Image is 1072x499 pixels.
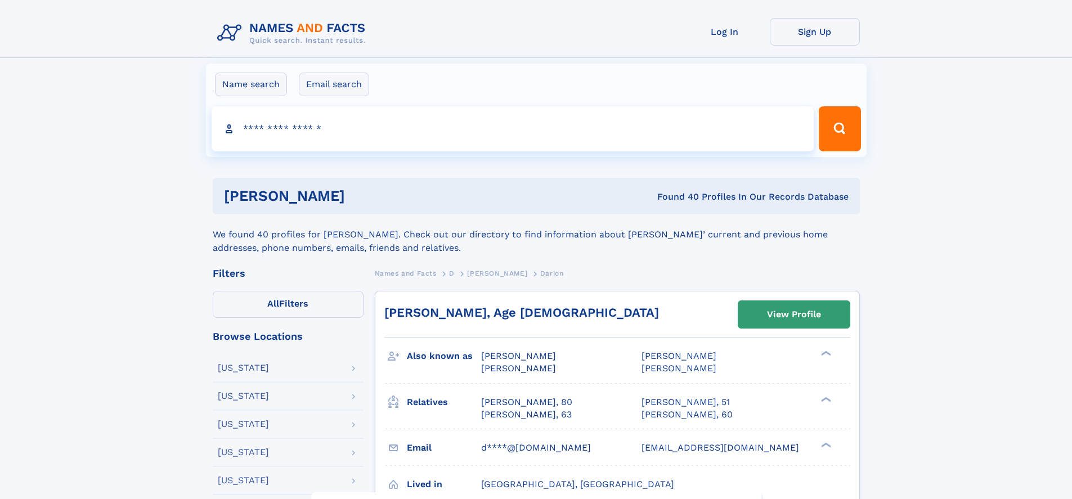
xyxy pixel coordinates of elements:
span: D [449,269,455,277]
label: Filters [213,291,364,318]
div: [US_STATE] [218,392,269,401]
div: ❯ [818,350,832,357]
h3: Lived in [407,475,481,494]
a: D [449,266,455,280]
div: [US_STATE] [218,476,269,485]
span: All [267,298,279,309]
span: [PERSON_NAME] [642,363,716,374]
label: Name search [215,73,287,96]
div: Filters [213,268,364,278]
span: [PERSON_NAME] [467,269,527,277]
span: [PERSON_NAME] [481,363,556,374]
input: search input [212,106,814,151]
div: View Profile [767,302,821,327]
div: Browse Locations [213,331,364,341]
div: [US_STATE] [218,420,269,429]
span: [EMAIL_ADDRESS][DOMAIN_NAME] [642,442,799,453]
h3: Email [407,438,481,457]
span: Darion [540,269,564,277]
div: ❯ [818,441,832,448]
a: [PERSON_NAME] [467,266,527,280]
h3: Also known as [407,347,481,366]
label: Email search [299,73,369,96]
h3: Relatives [407,393,481,412]
a: [PERSON_NAME], 51 [642,396,730,408]
h1: [PERSON_NAME] [224,189,501,203]
a: Names and Facts [375,266,437,280]
div: We found 40 profiles for [PERSON_NAME]. Check out our directory to find information about [PERSON... [213,214,860,255]
div: Found 40 Profiles In Our Records Database [501,191,849,203]
a: [PERSON_NAME], 60 [642,408,733,421]
a: [PERSON_NAME], Age [DEMOGRAPHIC_DATA] [384,305,659,320]
a: Sign Up [770,18,860,46]
a: Log In [680,18,770,46]
div: ❯ [818,395,832,403]
span: [PERSON_NAME] [481,350,556,361]
img: Logo Names and Facts [213,18,375,48]
a: [PERSON_NAME], 80 [481,396,572,408]
span: [PERSON_NAME] [642,350,716,361]
a: [PERSON_NAME], 63 [481,408,572,421]
button: Search Button [819,106,860,151]
span: [GEOGRAPHIC_DATA], [GEOGRAPHIC_DATA] [481,479,674,489]
div: [US_STATE] [218,363,269,372]
a: View Profile [738,301,850,328]
div: [US_STATE] [218,448,269,457]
